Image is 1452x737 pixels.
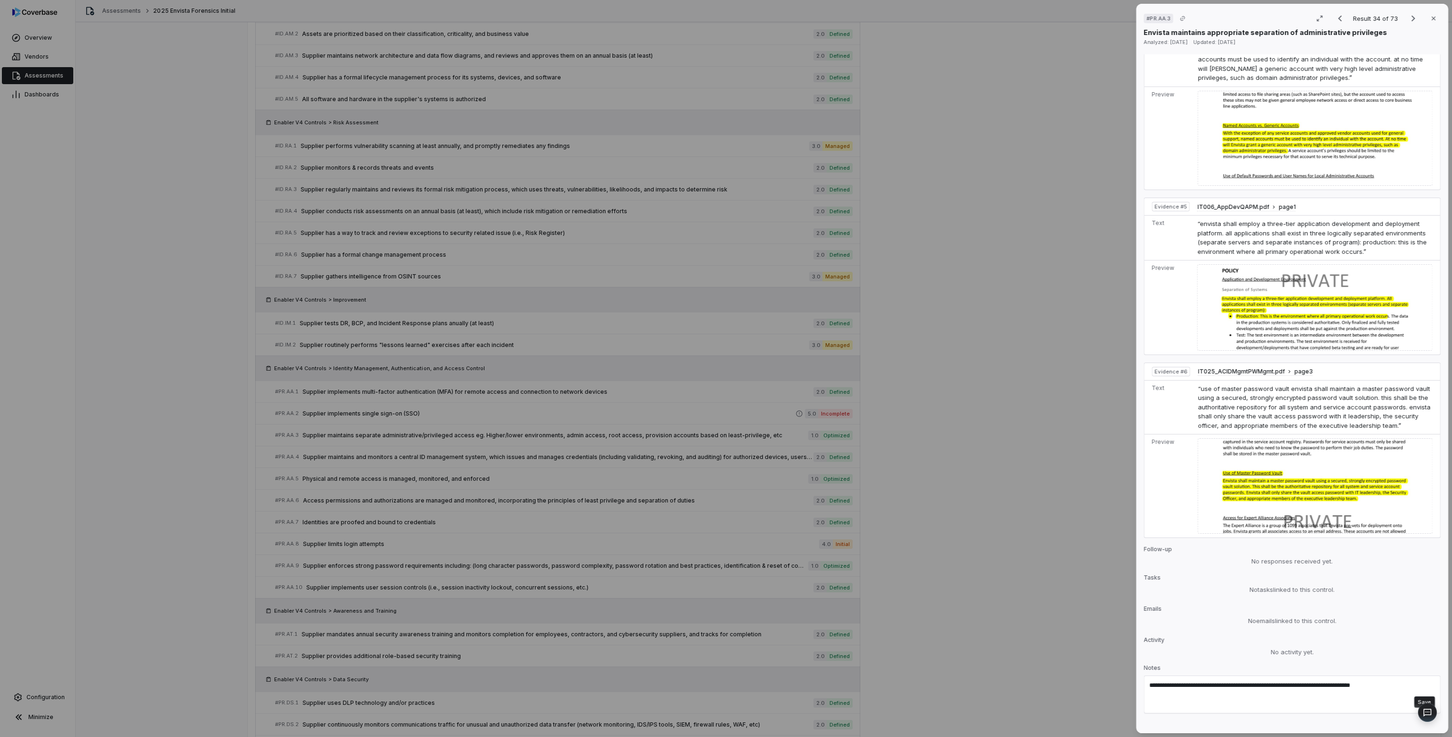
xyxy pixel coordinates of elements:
[1147,15,1170,22] span: # PR.AA.3
[1193,39,1236,45] span: Updated: [DATE]
[1353,13,1400,24] p: Result 34 of 73
[1155,203,1187,210] span: Evidence # 5
[1250,585,1335,594] span: No tasks linked to this control.
[1144,574,1441,585] p: Tasks
[1198,438,1433,534] img: 9ce9c72067a443a294809626ccfac2a2_original.jpg_w1200.jpg
[1144,605,1441,616] p: Emails
[1174,10,1191,27] button: Copy link
[1144,33,1194,87] td: Text
[1197,203,1296,211] button: IT006_AppDevQAPM.pdfpage1
[1144,380,1194,434] td: Text
[1198,368,1313,376] button: IT025_ACIDMgmtPWMgmt.pdfpage3
[1294,368,1313,375] span: page 3
[1144,216,1193,260] td: Text
[1144,87,1194,190] td: Preview
[1198,368,1285,375] span: IT025_ACIDMgmtPWMgmt.pdf
[1197,203,1269,211] span: IT006_AppDevQAPM.pdf
[1248,616,1337,625] span: No emails linked to this control.
[1144,39,1188,45] span: Analyzed: [DATE]
[1144,434,1194,538] td: Preview
[1155,368,1187,375] span: Evidence # 6
[1198,37,1423,81] span: “named accounts vs. generic accounts with the exception of any service accounts and approved vend...
[1144,648,1441,657] div: No activity yet.
[1279,203,1296,211] span: page 1
[1331,13,1349,24] button: Previous result
[1144,27,1387,37] p: Envista maintains appropriate separation of administrative privileges
[1198,91,1433,186] img: 83737a9087094a5dbc25166d46e2786d_original.jpg_w1200.jpg
[1197,220,1426,255] span: “envista shall employ a three-tier application development and deployment platform. all applicati...
[1144,557,1441,566] div: No responses received yet.
[1414,696,1435,708] button: Save
[1144,260,1193,355] td: Preview
[1144,636,1441,648] p: Activity
[1198,385,1430,429] span: “use of master password vault envista shall maintain a master password vault using a secured, str...
[1144,664,1441,676] p: Notes
[1404,13,1423,24] button: Next result
[1197,264,1433,351] img: 039bdd71013f487f9c3be334fa808860_original.jpg_w1200.jpg
[1144,546,1441,557] p: Follow-up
